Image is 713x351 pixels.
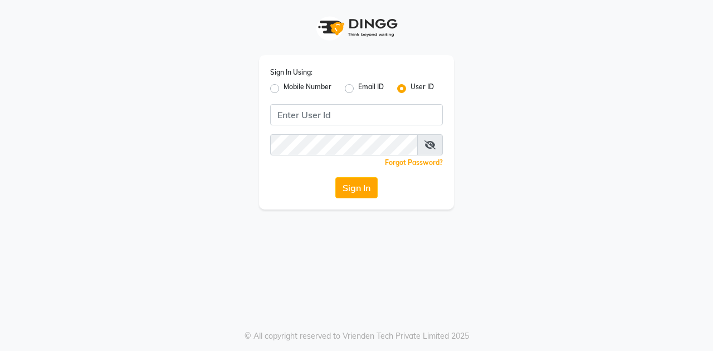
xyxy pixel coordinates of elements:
input: Username [270,134,418,155]
a: Forgot Password? [385,158,443,167]
label: User ID [411,82,434,95]
button: Sign In [335,177,378,198]
label: Email ID [358,82,384,95]
label: Mobile Number [284,82,331,95]
img: logo1.svg [312,11,401,44]
input: Username [270,104,443,125]
label: Sign In Using: [270,67,312,77]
